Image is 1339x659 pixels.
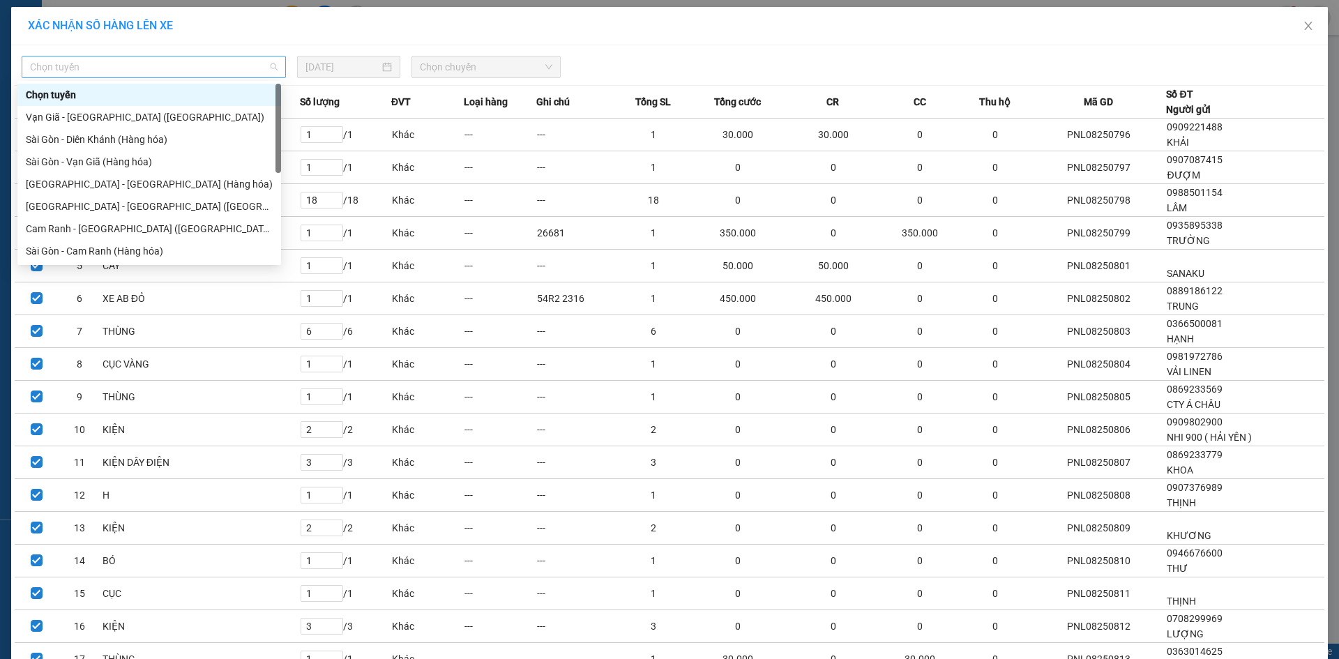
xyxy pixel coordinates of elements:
[785,610,881,643] td: 0
[690,545,785,577] td: 0
[58,315,101,348] td: 7
[300,250,391,282] td: / 1
[617,512,690,545] td: 2
[1031,381,1166,414] td: PNL08250805
[690,610,785,643] td: 0
[617,119,690,151] td: 1
[464,282,536,315] td: ---
[536,545,617,577] td: ---
[1167,530,1211,541] span: KHƯƠNG
[17,151,281,173] div: Sài Gòn - Vạn Giã (Hàng hóa)
[26,176,273,192] div: [GEOGRAPHIC_DATA] - [GEOGRAPHIC_DATA] (Hàng hóa)
[536,184,617,217] td: ---
[17,128,281,151] div: Sài Gòn - Diên Khánh (Hàng hóa)
[464,348,536,381] td: ---
[300,545,391,577] td: / 1
[58,250,101,282] td: 5
[714,94,761,109] span: Tổng cước
[785,479,881,512] td: 0
[536,217,617,250] td: 26681
[1167,497,1196,508] span: THỊNH
[1031,610,1166,643] td: PNL08250812
[690,119,785,151] td: 30.000
[1167,333,1194,344] span: HẠNH
[1167,318,1223,329] span: 0366500081
[959,479,1031,512] td: 0
[959,217,1031,250] td: 0
[300,381,391,414] td: / 1
[102,577,301,610] td: CỤC
[959,381,1031,414] td: 0
[102,512,301,545] td: KIỆN
[58,348,101,381] td: 8
[464,184,536,217] td: ---
[464,512,536,545] td: ---
[300,512,391,545] td: / 2
[300,217,391,250] td: / 1
[10,90,126,107] div: 40.000
[300,94,340,109] span: Số lượng
[1167,613,1223,624] span: 0708299969
[391,119,464,151] td: Khác
[959,151,1031,184] td: 0
[58,282,101,315] td: 6
[420,56,552,77] span: Chọn chuyến
[1167,154,1223,165] span: 0907087415
[1031,414,1166,446] td: PNL08250806
[26,243,273,259] div: Sài Gòn - Cam Ranh (Hàng hóa)
[785,348,881,381] td: 0
[12,12,123,43] div: [PERSON_NAME]
[58,577,101,610] td: 15
[617,577,690,610] td: 1
[785,184,881,217] td: 0
[391,512,464,545] td: Khác
[1031,250,1166,282] td: PNL08250801
[785,250,881,282] td: 50.000
[881,545,959,577] td: 0
[785,315,881,348] td: 0
[881,184,959,217] td: 0
[1167,187,1223,198] span: 0988501154
[12,12,33,26] span: Gửi:
[785,512,881,545] td: 0
[1167,301,1199,312] span: TRUNG
[17,195,281,218] div: Sài Gòn - Ninh Hòa (Hàng hóa)
[102,610,301,643] td: KIỆN
[536,119,617,151] td: ---
[617,446,690,479] td: 3
[881,282,959,315] td: 0
[300,577,391,610] td: / 1
[1167,449,1223,460] span: 0869233779
[536,94,570,109] span: Ghi chú
[536,610,617,643] td: ---
[133,62,275,82] div: 0782730026
[690,479,785,512] td: 0
[617,381,690,414] td: 1
[300,414,391,446] td: / 2
[391,348,464,381] td: Khác
[881,446,959,479] td: 0
[300,610,391,643] td: / 3
[617,282,690,315] td: 1
[617,151,690,184] td: 1
[133,45,275,62] div: MẸ [PERSON_NAME]
[690,217,785,250] td: 350.000
[1167,351,1223,362] span: 0981972786
[1167,646,1223,657] span: 0363014625
[58,610,101,643] td: 16
[881,414,959,446] td: 0
[391,184,464,217] td: Khác
[464,94,508,109] span: Loại hàng
[58,479,101,512] td: 12
[536,315,617,348] td: ---
[881,381,959,414] td: 0
[785,381,881,414] td: 0
[1167,596,1196,607] span: THỊNH
[26,199,273,214] div: [GEOGRAPHIC_DATA] - [GEOGRAPHIC_DATA] ([GEOGRAPHIC_DATA])
[305,59,379,75] input: 14/08/2025
[58,446,101,479] td: 11
[1031,315,1166,348] td: PNL08250803
[1031,446,1166,479] td: PNL08250807
[959,545,1031,577] td: 0
[690,381,785,414] td: 0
